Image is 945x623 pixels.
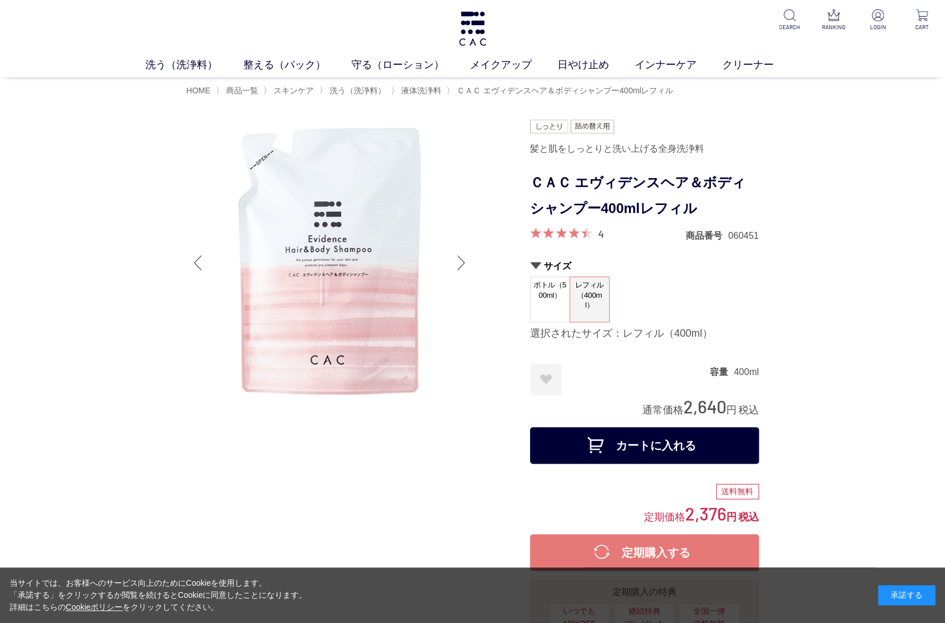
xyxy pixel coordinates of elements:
a: インナーケア [635,57,722,73]
h2: サイズ [530,260,759,272]
span: スキンケア [274,86,314,95]
li: 〉 [263,85,317,96]
span: 2,376 [685,503,726,524]
a: お気に入りに登録する [530,364,562,395]
span: ボトル（500ml） [531,277,570,310]
a: HOME [187,86,211,95]
a: 洗う（洗浄料） [327,86,386,95]
a: RANKING [820,9,848,31]
p: CART [908,23,936,31]
a: 液体洗浄料 [399,86,441,95]
span: 液体洗浄料 [401,86,441,95]
span: 円 [726,511,737,523]
a: 日やけ止め [557,57,635,73]
a: Cookieポリシー [66,602,123,612]
h1: ＣＡＣ エヴィデンスヘア＆ボディシャンプー400mlレフィル [530,170,759,222]
p: LOGIN [864,23,892,31]
span: 税込 [738,404,759,416]
div: 髪と肌をしっとりと洗い上げる全身洗浄料 [530,139,759,159]
dd: 060451 [728,230,758,242]
span: 通常価格 [642,404,683,416]
a: CART [908,9,936,31]
a: クリーナー [722,57,800,73]
span: 税込 [738,511,759,523]
a: 整える（パック） [243,57,351,73]
button: カートに入れる [530,427,759,464]
li: 〉 [391,85,444,96]
img: しっとり [530,120,568,133]
dt: 容量 [710,366,734,378]
div: 送料無料 [716,484,759,500]
span: 商品一覧 [226,86,258,95]
dt: 商品番号 [686,230,728,242]
div: 選択されたサイズ：レフィル（400ml） [530,327,759,341]
img: 詰め替え用 [571,120,615,133]
li: 〉 [446,85,676,96]
span: 2,640 [683,396,726,417]
span: 洗う（洗浄料） [330,86,386,95]
span: 定期価格 [644,510,685,523]
img: ＣＡＣ エヴィデンスヘア＆ボディシャンプー400mlレフィル レフィル（400ml） [187,120,473,406]
span: 円 [726,404,737,416]
a: LOGIN [864,9,892,31]
div: 当サイトでは、お客様へのサービス向上のためにCookieを使用します。 「承諾する」をクリックするか閲覧を続けるとCookieに同意したことになります。 詳細はこちらの をクリックしてください。 [10,577,307,613]
a: SEARCH [776,9,804,31]
span: レフィル（400ml） [570,277,609,313]
div: 承諾する [878,585,935,605]
span: ＣＡＣ エヴィデンスヘア＆ボディシャンプー400mlレフィル [457,86,673,95]
a: ＣＡＣ エヴィデンスヘア＆ボディシャンプー400mlレフィル [454,86,673,95]
a: 商品一覧 [224,86,258,95]
img: logo [457,11,488,46]
a: 洗う（洗浄料） [145,57,243,73]
a: 守る（ローション） [351,57,470,73]
a: メイクアップ [470,57,557,73]
button: 定期購入する [530,534,759,571]
p: SEARCH [776,23,804,31]
p: RANKING [820,23,848,31]
a: 4 [598,227,604,240]
dd: 400ml [734,366,759,378]
a: スキンケア [271,86,314,95]
li: 〉 [216,85,261,96]
li: 〉 [319,85,389,96]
